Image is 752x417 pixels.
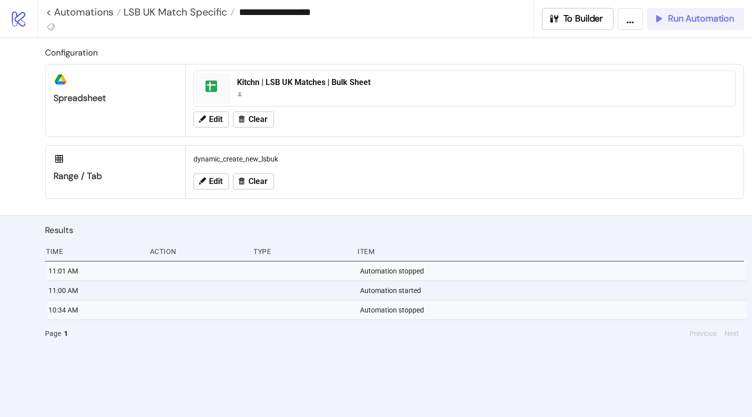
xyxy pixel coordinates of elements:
[248,177,267,186] span: Clear
[617,8,643,30] button: ...
[193,111,229,127] button: Edit
[233,173,274,189] button: Clear
[47,300,144,319] div: 10:34 AM
[233,111,274,127] button: Clear
[359,261,746,280] div: Automation stopped
[542,8,614,30] button: To Builder
[252,242,349,261] div: Type
[209,177,222,186] span: Edit
[45,328,61,339] span: Page
[237,77,729,88] div: Kitchn | LSB UK Matches | Bulk Sheet
[668,13,734,24] span: Run Automation
[359,300,746,319] div: Automation stopped
[356,242,744,261] div: Item
[647,8,744,30] button: Run Automation
[45,242,142,261] div: Time
[61,328,71,339] button: 1
[121,5,227,18] span: LSB UK Match Specific
[359,281,746,300] div: Automation started
[47,261,144,280] div: 11:01 AM
[248,115,267,124] span: Clear
[721,328,742,339] button: Next
[686,328,719,339] button: Previous
[47,281,144,300] div: 11:00 AM
[45,223,744,236] h2: Results
[563,13,603,24] span: To Builder
[149,242,246,261] div: Action
[53,92,177,104] div: Spreadsheet
[193,173,229,189] button: Edit
[45,46,744,59] h2: Configuration
[189,149,739,168] div: dynamic_create_new_lsbuk
[46,7,121,17] a: < Automations
[121,7,234,17] a: LSB UK Match Specific
[53,170,177,182] div: Range / Tab
[209,115,222,124] span: Edit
